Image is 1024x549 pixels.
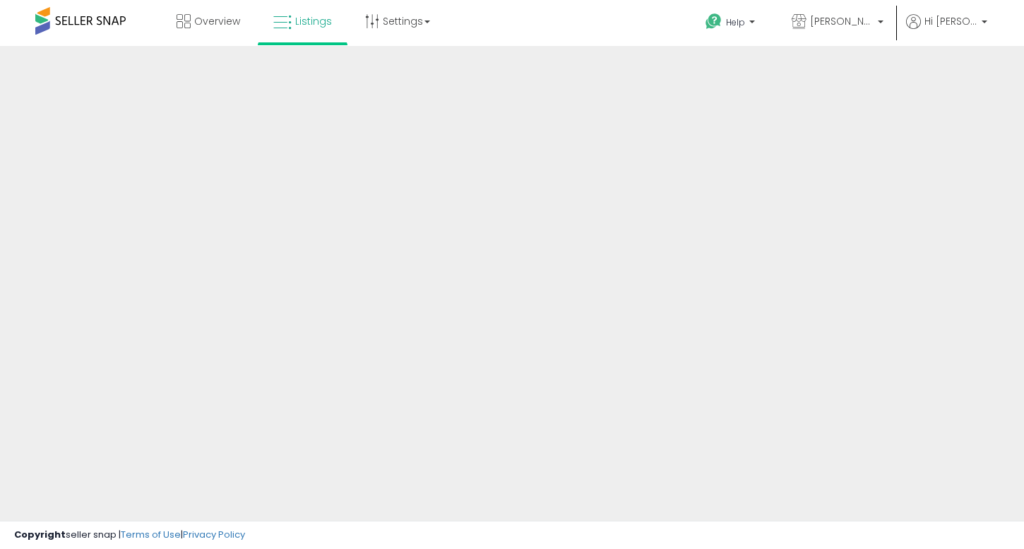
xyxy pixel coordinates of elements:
a: Hi [PERSON_NAME] [906,14,987,46]
span: Help [726,16,745,28]
strong: Copyright [14,528,66,541]
a: Help [694,2,769,46]
a: Terms of Use [121,528,181,541]
i: Get Help [705,13,722,30]
span: Overview [194,14,240,28]
span: Listings [295,14,332,28]
a: Privacy Policy [183,528,245,541]
span: [PERSON_NAME] Products [810,14,874,28]
span: Hi [PERSON_NAME] [924,14,977,28]
div: seller snap | | [14,529,245,542]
